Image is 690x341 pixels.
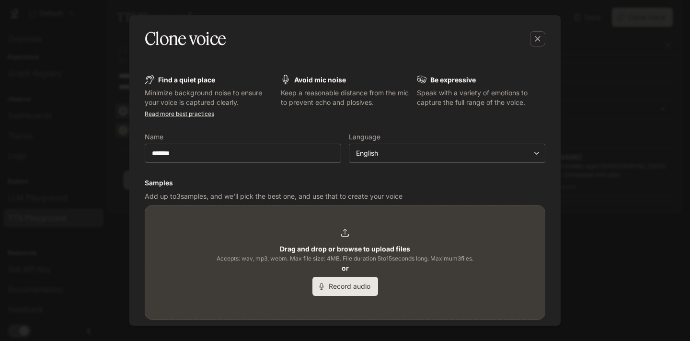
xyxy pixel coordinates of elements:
p: Minimize background noise to ensure your voice is captured clearly. [145,88,273,107]
a: Read more best practices [145,110,214,117]
b: Avoid mic noise [294,76,346,84]
div: English [349,148,545,158]
p: Language [349,134,380,140]
p: Name [145,134,163,140]
button: Record audio [312,277,378,296]
p: Speak with a variety of emotions to capture the full range of the voice. [417,88,545,107]
b: Be expressive [430,76,476,84]
p: Add up to 3 samples, and we'll pick the best one, and use that to create your voice [145,192,545,201]
b: or [342,264,349,272]
div: English [356,148,529,158]
b: Find a quiet place [158,76,215,84]
h5: Clone voice [145,27,226,51]
h6: Samples [145,178,545,188]
span: Accepts: wav, mp3, webm. Max file size: 4MB. File duration 5 to 15 seconds long. Maximum 3 files. [217,254,473,263]
b: Drag and drop or browse to upload files [280,245,410,253]
p: Keep a reasonable distance from the mic to prevent echo and plosives. [281,88,409,107]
